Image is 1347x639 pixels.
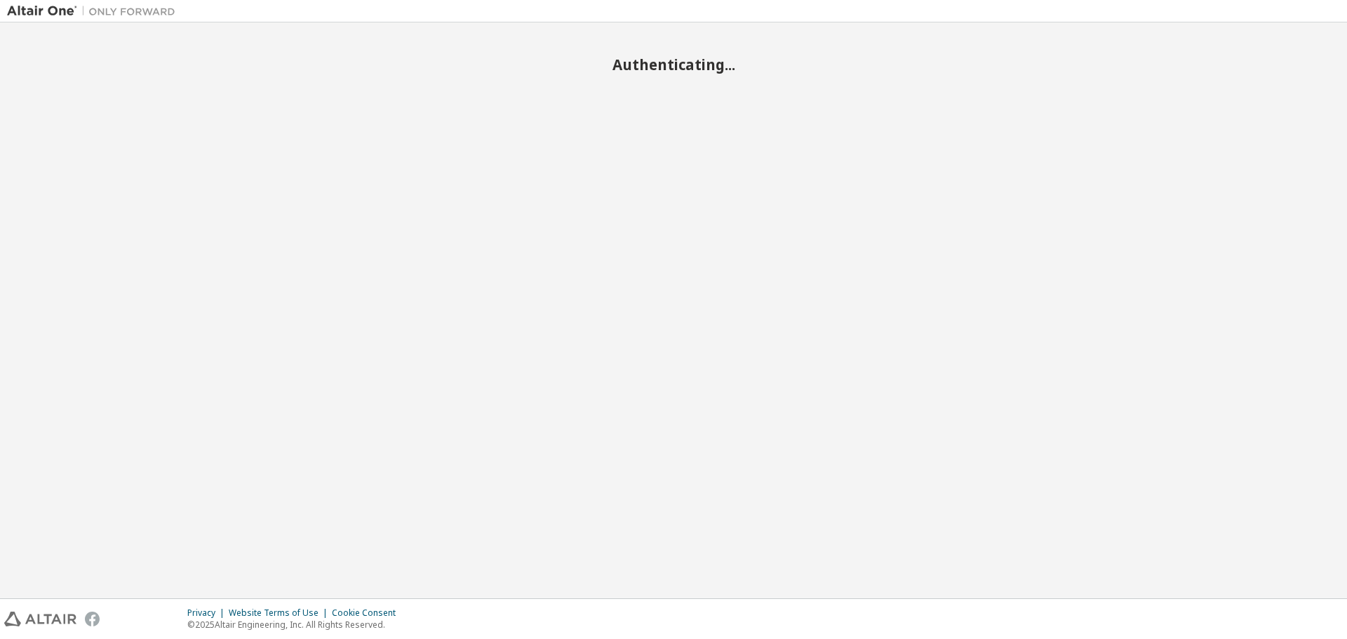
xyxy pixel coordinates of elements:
[187,607,229,619] div: Privacy
[7,4,182,18] img: Altair One
[85,612,100,626] img: facebook.svg
[332,607,404,619] div: Cookie Consent
[187,619,404,631] p: © 2025 Altair Engineering, Inc. All Rights Reserved.
[4,612,76,626] img: altair_logo.svg
[7,55,1340,74] h2: Authenticating...
[229,607,332,619] div: Website Terms of Use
